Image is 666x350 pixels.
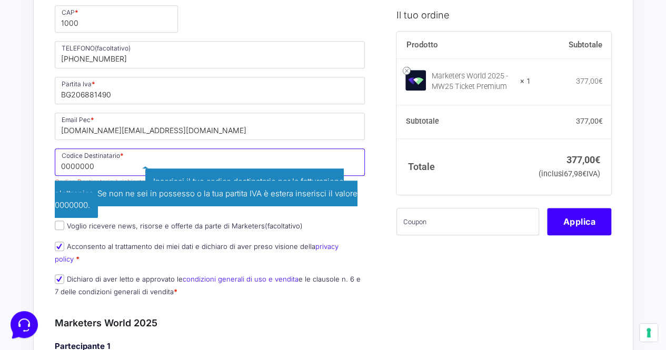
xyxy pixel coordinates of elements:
input: Codice Destinatario * [55,148,365,176]
button: Home [8,253,73,277]
span: Trova una risposta [17,131,82,139]
small: (inclusi IVA) [539,170,600,179]
h3: Il tuo ordine [396,8,611,22]
input: TELEFONO [55,41,365,68]
p: Aiuto [162,268,177,277]
input: Email Pec * [55,113,365,140]
input: Coupon [396,208,539,236]
th: Totale [396,139,531,195]
span: Inserisci il tuo codice destinatario per la fatturazione elettronica. Se non ne sei in possesso o... [55,168,357,218]
span: Codice Destinatario è richiesto [55,178,145,186]
input: CAP * [55,5,178,33]
button: Inizia una conversazione [17,88,194,109]
h3: Marketers World 2025 [55,316,365,330]
button: Applica [547,208,611,236]
label: Acconsento al trattamento dei miei dati e dichiaro di aver preso visione della [55,242,339,263]
div: Marketers World 2025 - MW25 Ticket Premium [431,72,513,93]
span: Inizia una conversazione [68,95,155,103]
bdi: 377,00 [575,117,602,126]
img: dark [34,59,55,80]
bdi: 377,00 [566,154,600,165]
span: Le tue conversazioni [17,42,90,51]
span: € [595,154,600,165]
span: € [582,170,587,179]
th: Subtotale [531,32,612,59]
input: Cerca un articolo... [24,153,172,164]
span: € [598,117,602,126]
button: Messaggi [73,253,138,277]
span: 67,98 [564,170,587,179]
a: privacy policy [55,242,339,263]
a: Apri Centro Assistenza [112,131,194,139]
button: Aiuto [137,253,202,277]
strong: × 1 [520,77,531,87]
p: Messaggi [91,268,120,277]
label: Voglio ricevere news, risorse e offerte da parte di Marketers [55,222,303,230]
input: Voglio ricevere news, risorse e offerte da parte di Marketers(facoltativo) [55,221,64,230]
img: Marketers World 2025 - MW25 Ticket Premium [405,70,426,91]
img: dark [51,59,72,80]
th: Prodotto [396,32,531,59]
button: Le tue preferenze relative al consenso per le tecnologie di tracciamento [640,324,658,342]
bdi: 377,00 [575,77,602,86]
p: Home [32,268,49,277]
input: Inserisci soltanto il numero di Partita IVA senza prefisso IT * [55,77,365,104]
th: Subtotale [396,105,531,139]
input: Acconsento al trattamento dei miei dati e dichiaro di aver preso visione dellaprivacy policy [55,242,64,251]
img: dark [17,59,38,80]
a: condizioni generali di uso e vendita [183,275,299,283]
label: Dichiaro di aver letto e approvato le e le clausole n. 6 e 7 delle condizioni generali di vendita [55,275,361,295]
input: Dichiaro di aver letto e approvato lecondizioni generali di uso e venditae le clausole n. 6 e 7 d... [55,274,64,284]
iframe: Customerly Messenger Launcher [8,309,40,341]
span: € [598,77,602,86]
h2: Ciao da Marketers 👋 [8,8,177,25]
span: (facoltativo) [265,222,303,230]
